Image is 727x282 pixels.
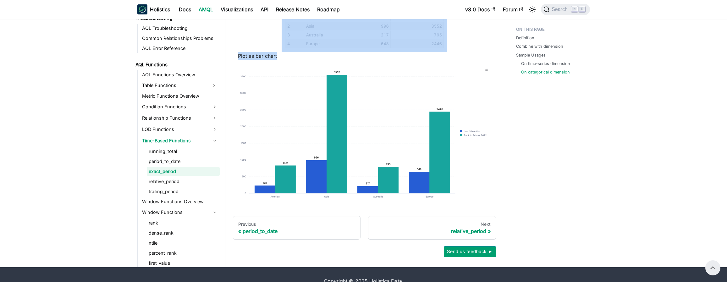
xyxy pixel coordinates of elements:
[527,4,537,14] button: Switch between dark and light mode (currently light mode)
[444,246,496,257] button: Send us feedback ►
[233,216,496,240] nav: Docs pages
[140,102,220,112] a: Condition Functions
[147,239,220,247] a: ntile
[140,197,220,206] a: Window Functions Overview
[140,124,220,134] a: LOD Functions
[140,70,220,79] a: AQL Functions Overview
[147,187,220,196] a: trailing_period
[238,221,355,227] div: Previous
[147,259,220,268] a: first_value
[140,80,208,90] a: Table Functions
[521,69,570,75] a: On categorical dimension
[238,52,491,60] p: Plot as bar chart
[705,260,720,275] button: Scroll back to top
[140,136,220,146] a: Time-Based Functions
[140,92,220,100] a: Metric Functions Overview
[233,216,361,240] a: Previousperiod_to_date
[140,34,220,43] a: Common Relationships Problems
[140,44,220,53] a: AQL Error Reference
[147,249,220,258] a: percent_rank
[131,4,225,267] nav: Docs sidebar
[447,247,493,256] span: Send us feedback ►
[272,4,313,14] a: Release Notes
[195,4,217,14] a: AMQL
[521,61,570,67] a: On time-series dimension
[579,6,585,12] kbd: K
[150,6,170,13] b: Holistics
[238,66,491,199] img: exact-period-example-4.png
[140,24,220,33] a: AQL Troubleshooting
[461,4,499,14] a: v3.0 Docs
[516,35,534,41] a: Definition
[313,4,344,14] a: Roadmap
[373,221,491,227] div: Next
[137,4,170,14] a: HolisticsHolistics
[140,207,220,217] a: Window Functions
[137,4,147,14] img: Holistics
[257,4,272,14] a: API
[208,80,220,90] button: Expand sidebar category 'Table Functions'
[541,4,590,15] button: Search (Command+K)
[282,2,447,50] img: exact-period-example-3.png
[147,177,220,186] a: relative_period
[238,228,355,234] div: period_to_date
[516,52,546,58] a: Sample Usages
[140,113,220,123] a: Relationship Functions
[499,4,527,14] a: Forum
[147,219,220,227] a: rank
[550,7,571,12] span: Search
[147,229,220,237] a: dense_rank
[368,216,496,240] a: Nextrelative_period
[147,157,220,166] a: period_to_date
[217,4,257,14] a: Visualizations
[147,167,220,176] a: exact_period
[147,147,220,156] a: running_total
[134,60,220,69] a: AQL Functions
[516,43,563,49] a: Combine with dimension
[571,6,578,12] kbd: ⌘
[373,228,491,234] div: relative_period
[175,4,195,14] a: Docs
